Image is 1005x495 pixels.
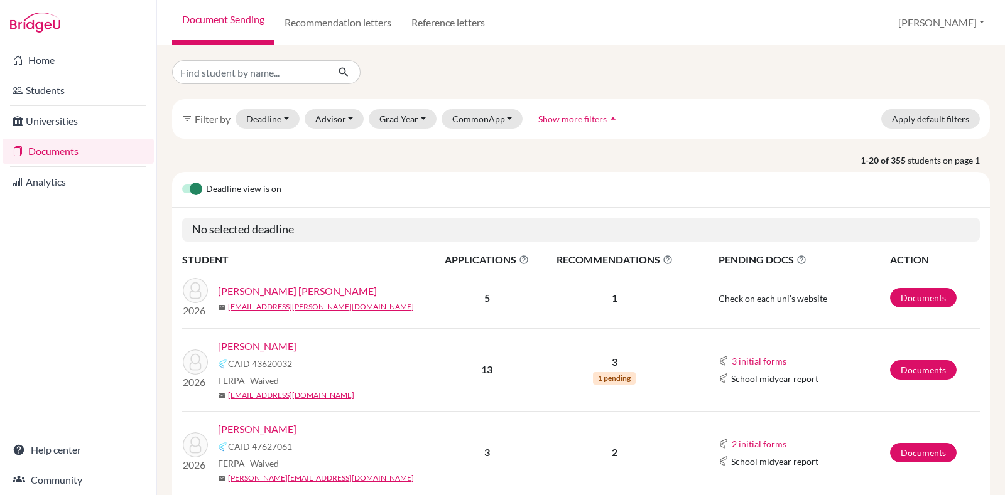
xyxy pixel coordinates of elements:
span: - Waived [245,375,279,386]
a: Analytics [3,169,154,194]
a: Documents [890,443,957,462]
img: Common App logo [719,456,729,466]
span: CAID 47627061 [228,440,292,453]
button: Advisor [305,109,364,129]
img: Common App logo [719,356,729,366]
img: Common App logo [719,373,729,383]
img: Common App logo [218,359,228,369]
img: Common App logo [218,442,228,452]
a: [EMAIL_ADDRESS][PERSON_NAME][DOMAIN_NAME] [228,301,414,312]
span: FERPA [218,457,279,470]
span: FERPA [218,374,279,387]
p: 2 [541,445,688,460]
span: APPLICATIONS [434,252,540,267]
a: [EMAIL_ADDRESS][DOMAIN_NAME] [228,390,354,401]
span: mail [218,475,225,482]
a: [PERSON_NAME] [PERSON_NAME] [218,284,377,299]
span: - Waived [245,458,279,469]
a: [PERSON_NAME][EMAIL_ADDRESS][DOMAIN_NAME] [228,472,414,484]
a: Community [3,467,154,492]
b: 5 [484,292,490,304]
span: RECOMMENDATIONS [541,252,688,267]
i: arrow_drop_up [607,112,619,125]
span: Deadline view is on [206,182,281,197]
button: Show more filtersarrow_drop_up [528,109,630,129]
b: 3 [484,446,490,458]
input: Find student by name... [172,60,328,84]
button: Grad Year [369,109,437,129]
th: STUDENT [182,252,433,268]
span: students on page 1 [908,154,990,167]
a: Help center [3,437,154,462]
img: Bridge-U [10,13,60,33]
button: [PERSON_NAME] [893,11,990,35]
a: Home [3,48,154,73]
a: Documents [890,360,957,380]
span: 1 pending [593,372,636,385]
a: Universities [3,109,154,134]
p: 3 [541,354,688,370]
b: 13 [481,363,492,375]
img: Brahmbhatt, Shloke Keyur [183,278,208,303]
button: 3 initial forms [731,354,787,368]
th: ACTION [889,252,980,268]
img: Common App logo [719,439,729,449]
span: Check on each uni's website [719,293,827,304]
p: 2026 [183,303,208,318]
a: Students [3,78,154,103]
p: 2026 [183,375,208,390]
img: Anand, Varun [183,349,208,375]
p: 1 [541,290,688,306]
span: PENDING DOCS [719,252,889,267]
span: Filter by [195,113,231,125]
strong: 1-20 of 355 [861,154,908,167]
a: [PERSON_NAME] [218,422,296,437]
span: CAID 43620032 [228,357,292,370]
p: 2026 [183,457,208,472]
a: Documents [3,139,154,164]
button: Apply default filters [881,109,980,129]
span: Show more filters [538,114,607,124]
img: Acharya, Yashas [183,432,208,457]
span: School midyear report [731,455,818,468]
span: School midyear report [731,372,818,385]
span: mail [218,392,225,400]
button: Deadline [236,109,300,129]
h5: No selected deadline [182,218,980,242]
span: mail [218,304,225,311]
button: CommonApp [442,109,523,129]
a: [PERSON_NAME] [218,339,296,354]
i: filter_list [182,114,192,124]
a: Documents [890,288,957,307]
button: 2 initial forms [731,437,787,451]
